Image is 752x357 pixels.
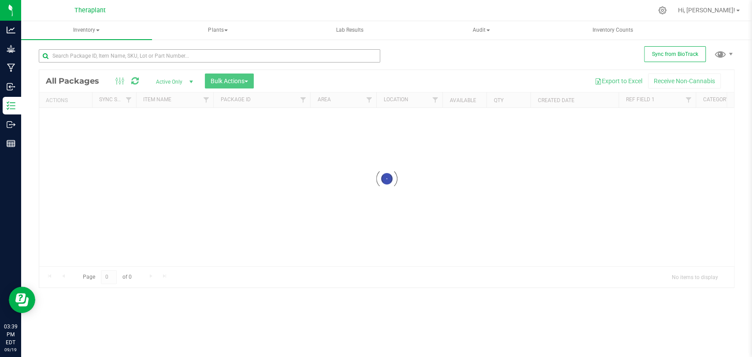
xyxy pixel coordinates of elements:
[39,49,380,63] input: Search Package ID, Item Name, SKU, Lot or Part Number...
[416,21,547,40] a: Audit
[7,44,15,53] inline-svg: Grow
[4,323,17,346] p: 03:39 PM EDT
[581,26,645,34] span: Inventory Counts
[284,21,415,40] a: Lab Results
[153,21,284,40] a: Plants
[7,120,15,129] inline-svg: Outbound
[4,346,17,353] p: 09/19
[9,287,35,313] iframe: Resource center
[7,26,15,34] inline-svg: Analytics
[652,51,698,57] span: Sync from BioTrack
[547,21,678,40] a: Inventory Counts
[678,7,735,14] span: Hi, [PERSON_NAME]!
[7,101,15,110] inline-svg: Inventory
[644,46,706,62] button: Sync from BioTrack
[7,63,15,72] inline-svg: Manufacturing
[7,82,15,91] inline-svg: Inbound
[7,139,15,148] inline-svg: Reports
[153,22,283,39] span: Plants
[324,26,375,34] span: Lab Results
[74,7,106,14] span: Theraplant
[416,22,546,39] span: Audit
[657,6,668,15] div: Manage settings
[21,21,152,40] a: Inventory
